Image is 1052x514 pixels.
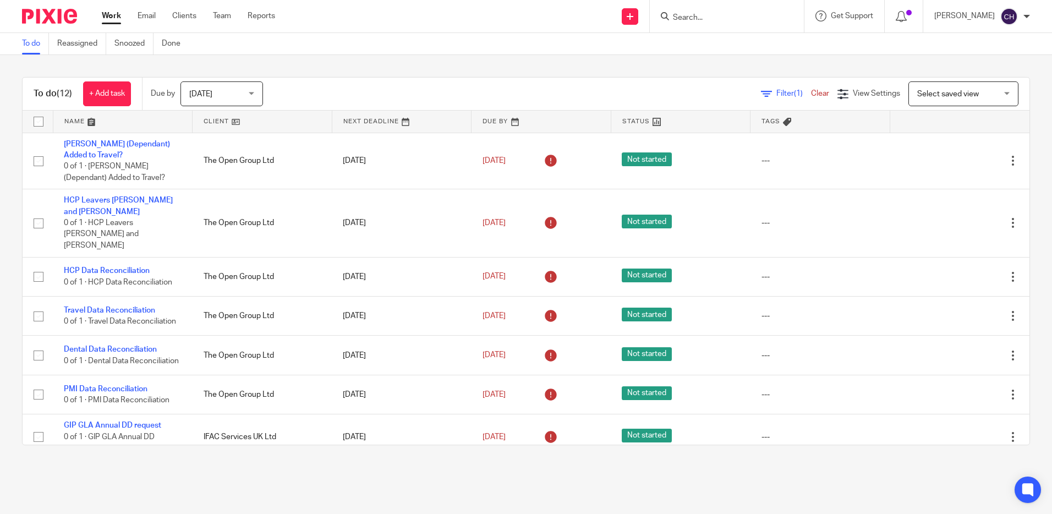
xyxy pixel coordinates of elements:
[761,431,879,442] div: ---
[102,10,121,21] a: Work
[22,33,49,54] a: To do
[332,336,472,375] td: [DATE]
[831,12,873,20] span: Get Support
[193,257,332,296] td: The Open Group Ltd
[761,310,879,321] div: ---
[172,10,196,21] a: Clients
[193,336,332,375] td: The Open Group Ltd
[64,278,172,286] span: 0 of 1 · HCP Data Reconciliation
[34,88,72,100] h1: To do
[483,273,506,281] span: [DATE]
[64,396,169,404] span: 0 of 1 · PMI Data Reconciliation
[189,90,212,98] span: [DATE]
[22,9,77,24] img: Pixie
[483,312,506,320] span: [DATE]
[64,318,176,325] span: 0 of 1 · Travel Data Reconciliation
[64,385,147,393] a: PMI Data Reconciliation
[64,219,139,249] span: 0 of 1 · HCP Leavers [PERSON_NAME] and [PERSON_NAME]
[332,414,472,460] td: [DATE]
[917,90,979,98] span: Select saved view
[248,10,275,21] a: Reports
[83,81,131,106] a: + Add task
[213,10,231,21] a: Team
[193,375,332,414] td: The Open Group Ltd
[138,10,156,21] a: Email
[193,297,332,336] td: The Open Group Ltd
[622,386,672,400] span: Not started
[64,346,157,353] a: Dental Data Reconciliation
[57,33,106,54] a: Reassigned
[622,215,672,228] span: Not started
[64,307,155,314] a: Travel Data Reconciliation
[811,90,829,97] a: Clear
[64,357,179,365] span: 0 of 1 · Dental Data Reconciliation
[332,375,472,414] td: [DATE]
[794,90,803,97] span: (1)
[64,433,155,452] span: 0 of 1 · GIP GLA Annual DD request
[776,90,811,97] span: Filter
[64,267,150,275] a: HCP Data Reconciliation
[761,271,879,282] div: ---
[622,347,672,361] span: Not started
[64,422,161,429] a: GIP GLA Annual DD request
[64,162,165,182] span: 0 of 1 · [PERSON_NAME] (Dependant) Added to Travel?
[193,414,332,460] td: IFAC Services UK Ltd
[483,433,506,441] span: [DATE]
[64,196,173,215] a: HCP Leavers [PERSON_NAME] and [PERSON_NAME]
[1000,8,1018,25] img: svg%3E
[622,429,672,442] span: Not started
[761,350,879,361] div: ---
[761,155,879,166] div: ---
[622,308,672,321] span: Not started
[483,391,506,398] span: [DATE]
[483,219,506,227] span: [DATE]
[672,13,771,23] input: Search
[622,269,672,282] span: Not started
[483,157,506,165] span: [DATE]
[193,189,332,257] td: The Open Group Ltd
[761,118,780,124] span: Tags
[761,389,879,400] div: ---
[853,90,900,97] span: View Settings
[483,352,506,359] span: [DATE]
[934,10,995,21] p: [PERSON_NAME]
[64,140,170,159] a: [PERSON_NAME] (Dependant) Added to Travel?
[332,189,472,257] td: [DATE]
[193,133,332,189] td: The Open Group Ltd
[622,152,672,166] span: Not started
[162,33,189,54] a: Done
[332,133,472,189] td: [DATE]
[761,217,879,228] div: ---
[151,88,175,99] p: Due by
[114,33,154,54] a: Snoozed
[332,297,472,336] td: [DATE]
[332,257,472,296] td: [DATE]
[57,89,72,98] span: (12)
